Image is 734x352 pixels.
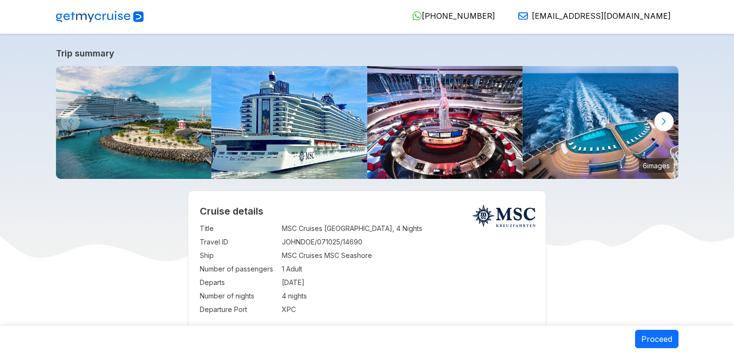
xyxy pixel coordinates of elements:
[635,330,679,348] button: Proceed
[422,11,495,21] span: [PHONE_NUMBER]
[367,66,523,179] img: time-square_item.jpg
[200,249,277,262] td: Ship
[200,235,277,249] td: Travel ID
[277,235,282,249] td: :
[511,11,671,21] a: [EMAIL_ADDRESS][DOMAIN_NAME]
[532,11,671,21] span: [EMAIL_ADDRESS][DOMAIN_NAME]
[412,11,422,21] img: WhatsApp
[282,249,534,262] td: MSC Cruises MSC Seashore
[404,11,495,21] a: [PHONE_NUMBER]
[282,289,534,303] td: 4 nights
[282,235,534,249] td: JOHNDOE/071025/14690
[277,249,282,262] td: :
[277,303,282,316] td: :
[282,222,534,235] td: MSC Cruises [GEOGRAPHIC_DATA], 4 Nights
[200,289,277,303] td: Number of nights
[282,276,534,289] td: [DATE]
[277,222,282,235] td: :
[200,262,277,276] td: Number of passengers
[200,222,277,235] td: Title
[211,66,367,179] img: maxresdefault.jpg
[523,66,679,179] img: sh_infinity-pool.jpg
[277,276,282,289] td: :
[56,66,212,179] img: How-MSC-Seashore-Is-an-Evolution-of-MSC-Seaside.jpg
[277,262,282,276] td: :
[277,289,282,303] td: :
[282,262,534,276] td: 1 Adult
[639,158,674,173] small: 6 images
[200,276,277,289] td: Departs
[200,205,534,217] h2: Cruise details
[200,303,277,316] td: Departure Port
[518,11,528,21] img: Email
[56,48,679,58] a: Trip summary
[282,303,534,316] td: XPC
